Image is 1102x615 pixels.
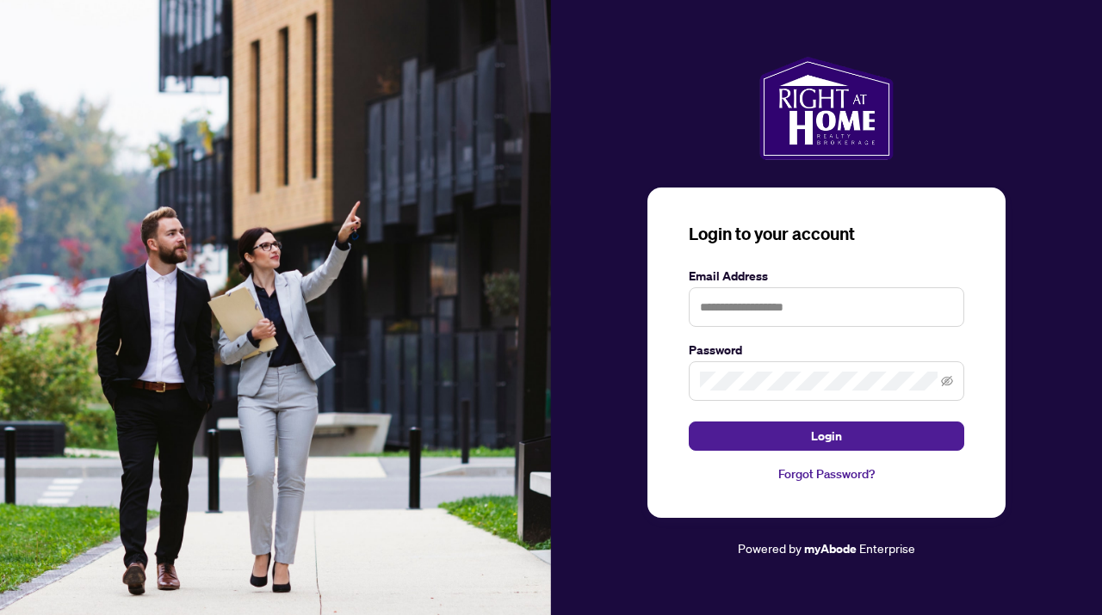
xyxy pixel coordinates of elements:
[689,222,964,246] h3: Login to your account
[689,341,964,360] label: Password
[689,464,964,483] a: Forgot Password?
[759,57,893,160] img: ma-logo
[804,539,857,558] a: myAbode
[941,375,953,387] span: eye-invisible
[738,540,802,556] span: Powered by
[689,267,964,286] label: Email Address
[689,421,964,451] button: Login
[859,540,915,556] span: Enterprise
[811,422,842,450] span: Login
